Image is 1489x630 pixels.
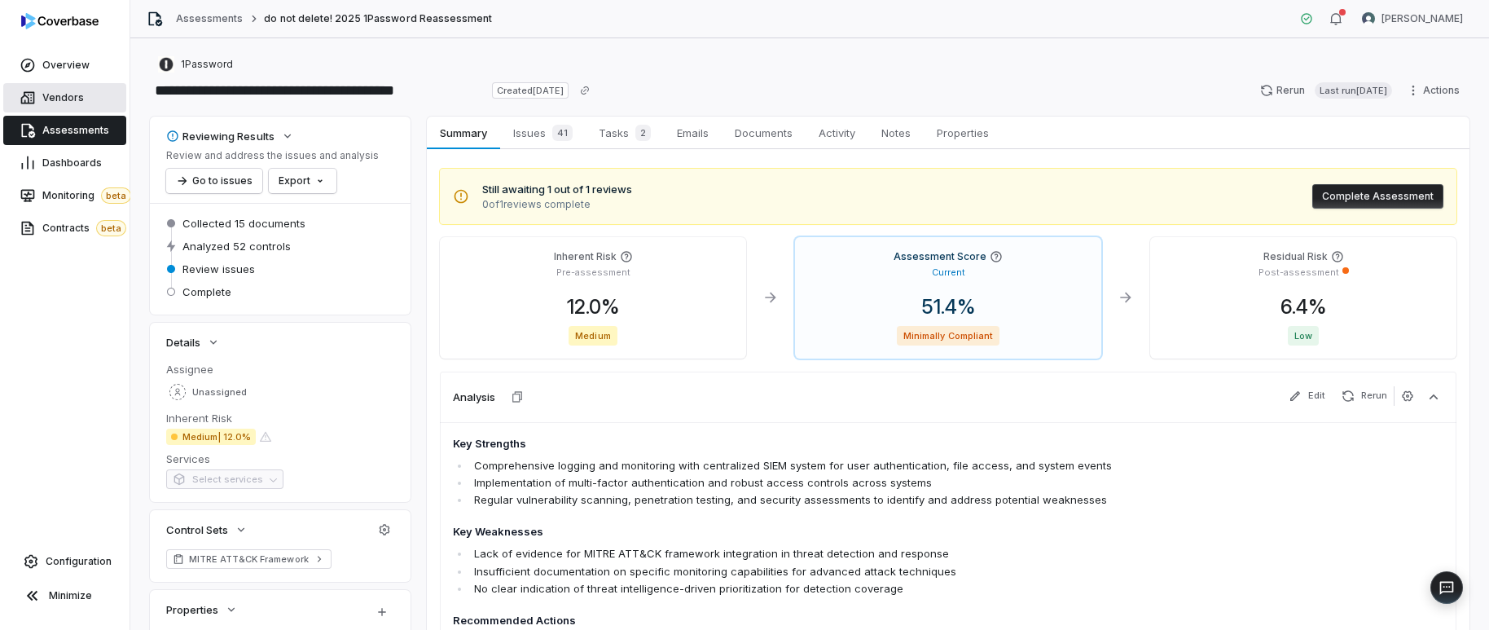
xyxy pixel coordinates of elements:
a: Overview [3,51,126,80]
span: 12.0 % [554,295,633,319]
span: Details [166,335,200,350]
a: Assessments [176,12,243,25]
p: Current [932,267,965,279]
button: Go to issues [166,169,262,193]
span: Issues [507,121,579,144]
li: Lack of evidence for MITRE ATT&CK framework integration in threat detection and response [470,545,1245,562]
button: Properties [161,595,243,624]
button: Export [269,169,336,193]
button: Minimize [7,579,123,612]
button: Edit [1282,386,1332,406]
img: logo-D7KZi-bG.svg [21,13,99,29]
a: Monitoringbeta [3,181,126,210]
h4: Key Strengths [453,436,1245,452]
button: Complete Assessment [1312,184,1443,209]
p: Review and address the issues and analysis [166,149,379,162]
button: https://1password.com/1Password [153,50,238,79]
span: 1Password [181,58,233,71]
h4: Recommended Actions [453,613,1245,629]
span: Collected 15 documents [182,216,305,231]
span: Contracts [42,220,126,236]
li: Implementation of multi-factor authentication and robust access controls across systems [470,474,1245,491]
h4: Residual Risk [1263,250,1328,263]
span: Documents [728,122,799,143]
span: MITRE ATT&CK Framework [189,553,309,566]
li: No clear indication of threat intelligence-driven prioritization for detection coverage [470,580,1245,597]
span: Low [1288,326,1319,346]
span: do not delete! 2025 1Password Reassessment [264,12,492,25]
span: 6.4 % [1267,295,1340,319]
span: Activity [812,122,862,143]
span: 41 [552,125,573,141]
a: Configuration [7,547,123,576]
span: Emails [670,122,715,143]
span: Dashboards [42,156,102,170]
span: Created [DATE] [492,82,569,99]
button: Copy link [570,76,600,105]
h4: Key Weaknesses [453,524,1245,540]
span: Vendors [42,91,84,104]
span: Properties [166,602,218,617]
a: Assessments [3,116,126,145]
button: Rerun [1335,386,1394,406]
span: Still awaiting 1 out of 1 reviews [482,182,632,198]
h4: Inherent Risk [554,250,617,263]
span: [PERSON_NAME] [1381,12,1463,25]
button: Danny Higdon avatar[PERSON_NAME] [1352,7,1473,31]
span: Monitoring [42,187,131,204]
button: RerunLast run[DATE] [1250,78,1402,103]
button: Details [161,328,225,357]
li: Insufficient documentation on specific monitoring capabilities for advanced attack techniques [470,563,1245,580]
img: Danny Higdon avatar [1362,12,1375,25]
h3: Analysis [453,390,495,404]
a: Contractsbeta [3,214,126,243]
p: Post-assessment [1258,267,1339,279]
span: beta [96,220,126,236]
span: Tasks [592,121,657,144]
span: Medium | 12.0% [166,429,256,445]
dt: Inherent Risk [166,411,394,425]
dt: Services [166,452,394,466]
span: Minimally Compliant [897,326,999,346]
span: Minimize [49,589,92,602]
span: Control Sets [166,522,228,537]
a: Dashboards [3,148,126,178]
button: Actions [1402,78,1469,103]
span: Configuration [46,555,112,568]
span: Summary [433,122,493,143]
span: Notes [875,122,917,143]
span: Review issues [182,262,255,276]
span: Overview [42,59,90,72]
button: Reviewing Results [161,121,299,151]
div: Reviewing Results [166,129,275,143]
dt: Assignee [166,362,394,377]
h4: Assessment Score [894,250,986,263]
a: MITRE ATT&CK Framework [166,549,332,569]
span: Analyzed 52 controls [182,239,291,253]
span: Assessments [42,124,109,137]
span: Properties [930,122,995,143]
span: 2 [635,125,651,141]
button: Control Sets [161,515,253,544]
span: Unassigned [192,386,247,399]
span: Last run [DATE] [1315,82,1392,99]
li: Comprehensive logging and monitoring with centralized SIEM system for user authentication, file a... [470,457,1245,474]
span: Medium [569,326,617,346]
span: Complete [182,284,231,299]
span: 0 of 1 reviews complete [482,198,632,211]
p: Pre-assessment [556,267,630,279]
span: beta [101,187,131,204]
a: Vendors [3,83,126,112]
li: Regular vulnerability scanning, penetration testing, and security assessments to identify and add... [470,491,1245,509]
span: 51.4 % [908,295,989,319]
